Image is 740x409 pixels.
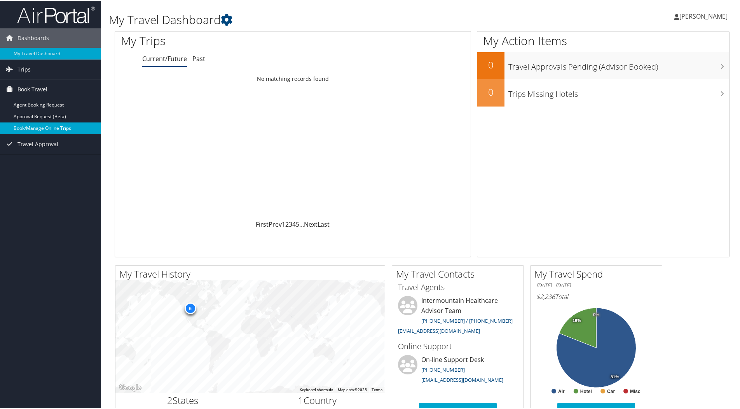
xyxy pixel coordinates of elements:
[674,4,735,27] a: [PERSON_NAME]
[394,295,522,337] li: Intermountain Healthcare Advisor Team
[17,79,47,98] span: Book Travel
[398,340,518,351] h3: Online Support
[477,85,504,98] h2: 0
[282,219,285,228] a: 1
[572,318,581,322] tspan: 19%
[372,387,382,391] a: Terms
[269,219,282,228] a: Prev
[117,382,143,392] img: Google
[536,281,656,288] h6: [DATE] - [DATE]
[398,327,480,334] a: [EMAIL_ADDRESS][DOMAIN_NAME]
[119,267,385,280] h2: My Travel History
[121,393,244,406] h2: States
[421,316,513,323] a: [PHONE_NUMBER] / [PHONE_NUMBER]
[558,388,565,393] text: Air
[115,71,471,85] td: No matching records found
[256,393,379,406] h2: Country
[508,84,729,99] h3: Trips Missing Hotels
[17,28,49,47] span: Dashboards
[421,376,503,383] a: [EMAIL_ADDRESS][DOMAIN_NAME]
[536,292,656,300] h6: Total
[17,59,31,79] span: Trips
[298,393,304,406] span: 1
[338,387,367,391] span: Map data ©2025
[256,219,269,228] a: First
[611,374,619,379] tspan: 81%
[477,79,729,106] a: 0Trips Missing Hotels
[477,58,504,71] h2: 0
[477,32,729,48] h1: My Action Items
[508,57,729,72] h3: Travel Approvals Pending (Advisor Booked)
[121,32,317,48] h1: My Trips
[142,54,187,62] a: Current/Future
[477,51,729,79] a: 0Travel Approvals Pending (Advisor Booked)
[593,312,599,316] tspan: 0%
[17,5,95,23] img: airportal-logo.png
[394,354,522,386] li: On-line Support Desk
[534,267,662,280] h2: My Travel Spend
[289,219,292,228] a: 3
[304,219,318,228] a: Next
[630,388,641,393] text: Misc
[300,386,333,392] button: Keyboard shortcuts
[109,11,527,27] h1: My Travel Dashboard
[398,281,518,292] h3: Travel Agents
[536,292,555,300] span: $2,236
[292,219,296,228] a: 4
[192,54,205,62] a: Past
[117,382,143,392] a: Open this area in Google Maps (opens a new window)
[421,365,465,372] a: [PHONE_NUMBER]
[679,11,728,20] span: [PERSON_NAME]
[580,388,592,393] text: Hotel
[396,267,524,280] h2: My Travel Contacts
[607,388,615,393] text: Car
[285,219,289,228] a: 2
[299,219,304,228] span: …
[167,393,173,406] span: 2
[184,301,196,313] div: 6
[318,219,330,228] a: Last
[296,219,299,228] a: 5
[17,134,58,153] span: Travel Approval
